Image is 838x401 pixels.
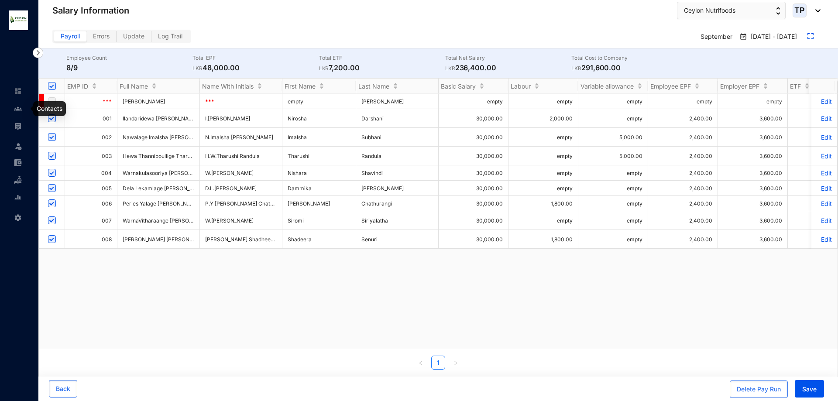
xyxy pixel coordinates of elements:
[282,181,356,196] td: Dammika
[439,79,508,94] th: Basic Salary
[14,159,22,167] img: expense-unselected.2edcf0507c847f3e9e96.svg
[192,64,203,73] p: LKR
[439,196,508,211] td: 30,000.00
[718,230,788,249] td: 3,600.00
[817,115,832,122] a: Edit
[65,181,117,196] td: 005
[718,109,788,128] td: 3,600.00
[319,54,445,62] p: Total ETF
[123,32,144,40] span: Update
[508,165,578,181] td: empty
[356,196,439,211] td: Chathurangi
[356,230,439,249] td: Senuri
[14,214,22,222] img: settings-unselected.1febfda315e6e19643a1.svg
[205,185,257,192] span: D.L.[PERSON_NAME]
[648,211,718,230] td: 2,400.00
[56,384,70,393] span: Back
[205,236,315,243] span: [PERSON_NAME] Shadheera Senuri Dewage
[439,94,508,109] td: empty
[449,356,463,370] li: Next Page
[648,147,718,165] td: 2,400.00
[578,181,648,196] td: empty
[807,33,814,39] img: expand.44ba77930b780aef2317a7ddddf64422.svg
[49,380,77,398] button: Back
[61,32,80,40] span: Payroll
[739,32,747,41] img: payroll-calender.2a2848c9e82147e90922403bdc96c587.svg
[817,152,832,160] a: Edit
[7,154,28,171] li: Expenses
[508,94,578,109] td: empty
[578,196,648,211] td: empty
[817,200,832,207] a: Edit
[414,356,428,370] button: left
[14,142,23,151] img: leave-unselected.2934df6273408c3f84d9.svg
[117,79,200,94] th: Full Name
[648,196,718,211] td: 2,400.00
[200,79,282,94] th: Name With Initials
[200,109,282,128] td: I.[PERSON_NAME]
[123,134,212,141] span: Nawalage Imalsha [PERSON_NAME]
[817,185,832,192] p: Edit
[356,128,439,147] td: Subhani
[795,380,824,398] button: Save
[52,4,129,17] p: Salary Information
[123,98,165,105] span: [PERSON_NAME]
[282,196,356,211] td: [PERSON_NAME]
[776,7,780,15] img: up-down-arrow.74152d26bf9780fbf563ca9c90304185.svg
[93,32,110,40] span: Errors
[802,385,817,394] span: Save
[747,32,797,42] p: [DATE] - [DATE]
[648,165,718,181] td: 2,400.00
[14,105,22,113] img: people-unselected.118708e94b43a90eceab.svg
[65,109,117,128] td: 001
[571,54,697,62] p: Total Cost to Company
[578,128,648,147] td: 5,000.00
[414,356,428,370] li: Previous Page
[794,7,805,14] span: TP
[7,117,28,135] li: Payroll
[508,79,578,94] th: Labour
[441,82,476,90] span: Basic Salary
[648,128,718,147] td: 2,400.00
[508,147,578,165] td: empty
[571,62,697,73] p: 291,600.00
[7,171,28,189] li: Loan
[445,64,455,73] p: LKR
[282,109,356,128] td: Nirosha
[817,134,832,141] a: Edit
[737,385,781,394] div: Delete Pay Run
[67,82,88,90] span: EMP ID
[817,169,832,177] a: Edit
[578,165,648,181] td: empty
[439,181,508,196] td: 30,000.00
[453,360,458,366] span: right
[578,230,648,249] td: empty
[205,134,273,141] span: N.Imalsha [PERSON_NAME]
[282,94,356,109] td: empty
[817,98,832,105] p: Edit
[123,115,198,122] span: Ilandaridewa [PERSON_NAME]
[449,356,463,370] button: right
[282,165,356,181] td: Nishara
[123,200,249,207] span: Peries Yalage [PERSON_NAME] Chathurangi Peries
[648,109,718,128] td: 2,400.00
[790,82,801,90] span: ETF
[192,62,319,73] p: 48,000.00
[650,82,691,90] span: Employee EPF
[578,147,648,165] td: 5,000.00
[7,189,28,206] li: Reports
[282,79,356,94] th: First Name
[7,82,28,100] li: Home
[684,6,735,15] span: Ceylon Nutrifoods
[200,211,282,230] td: W.[PERSON_NAME]
[439,109,508,128] td: 30,000.00
[445,54,571,62] p: Total Net Salary
[66,54,192,62] p: Employee Count
[120,82,148,90] span: Full Name
[508,230,578,249] td: 1,800.00
[33,48,43,58] img: nav-icon-right.af6afadce00d159da59955279c43614e.svg
[508,181,578,196] td: empty
[445,62,571,73] p: 236,400.00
